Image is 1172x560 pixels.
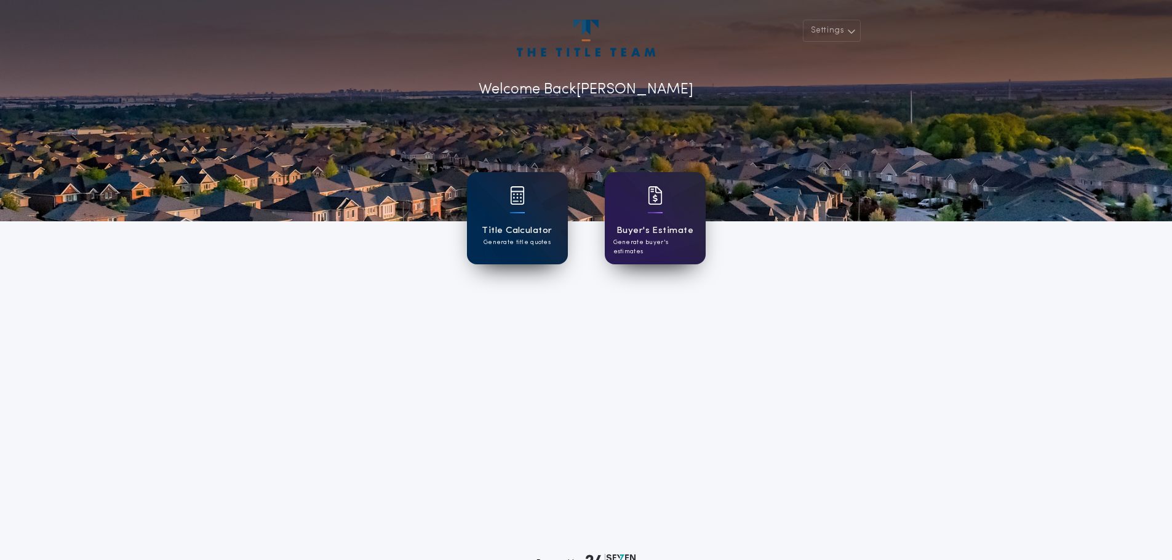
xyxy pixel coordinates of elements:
a: card iconBuyer's EstimateGenerate buyer's estimates [605,172,706,264]
a: card iconTitle CalculatorGenerate title quotes [467,172,568,264]
img: card icon [510,186,525,205]
img: card icon [648,186,663,205]
p: Welcome Back [PERSON_NAME] [479,79,693,101]
button: Settings [803,20,861,42]
h1: Title Calculator [482,224,552,238]
p: Generate buyer's estimates [613,238,697,256]
h1: Buyer's Estimate [616,224,693,238]
p: Generate title quotes [484,238,551,247]
img: account-logo [517,20,655,57]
